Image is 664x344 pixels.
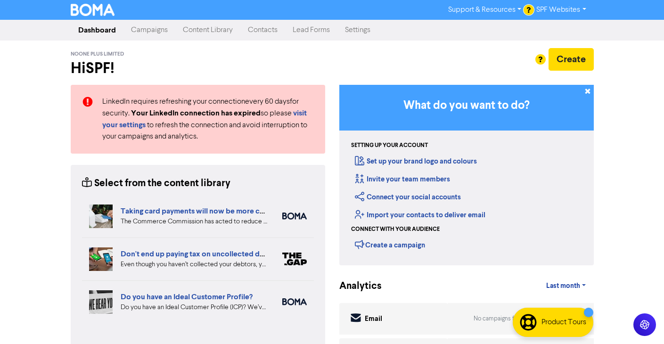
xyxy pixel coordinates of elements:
[441,2,529,17] a: Support & Resources
[539,277,593,295] a: Last month
[71,59,325,77] h2: Hi SPF !
[123,21,175,40] a: Campaigns
[121,217,268,227] div: The Commerce Commission has acted to reduce the cost of interchange fees on Visa and Mastercard p...
[355,175,450,184] a: Invite your team members
[355,157,477,166] a: Set up your brand logo and colours
[351,225,440,234] div: Connect with your audience
[121,260,268,270] div: Even though you haven’t collected your debtors, you still have to pay tax on them. This is becaus...
[95,96,321,142] div: LinkedIn requires refreshing your connection every 60 days for security. so please to refresh the...
[82,176,230,191] div: Select from the content library
[282,253,307,265] img: thegap
[131,108,261,118] strong: Your LinkedIn connection has expired
[121,303,268,312] div: Do you have an Ideal Customer Profile (ICP)? We’ve got advice on five key elements to include in ...
[365,314,382,325] div: Email
[71,51,124,57] span: Noone Plus Limited
[282,213,307,220] img: boma
[175,21,240,40] a: Content Library
[240,21,285,40] a: Contacts
[121,206,303,216] a: Taking card payments will now be more cost effective
[339,279,370,294] div: Analytics
[71,21,123,40] a: Dashboard
[353,99,580,113] h3: What do you want to do?
[529,2,593,17] a: SPF Websites
[549,48,594,71] button: Create
[355,238,425,252] div: Create a campaign
[474,314,568,323] div: No campaigns for selected dates
[355,211,485,220] a: Import your contacts to deliver email
[121,292,253,302] a: Do you have an Ideal Customer Profile?
[337,21,378,40] a: Settings
[355,193,461,202] a: Connect your social accounts
[339,85,594,265] div: Getting Started in BOMA
[71,4,115,16] img: BOMA Logo
[282,298,307,305] img: boma
[102,110,307,129] a: visit your settings
[121,249,284,259] a: Don't end up paying tax on uncollected debtors!
[351,141,428,150] div: Setting up your account
[543,242,664,344] iframe: Chat Widget
[285,21,337,40] a: Lead Forms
